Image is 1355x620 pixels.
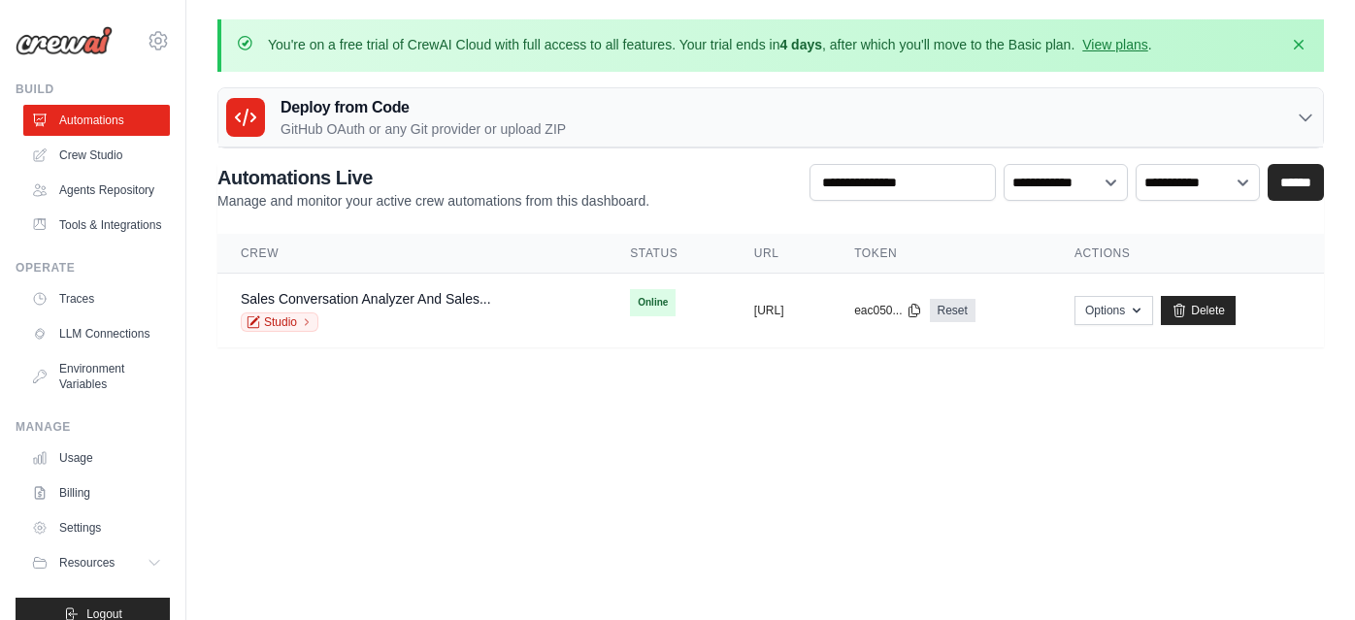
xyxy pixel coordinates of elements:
[241,291,491,307] a: Sales Conversation Analyzer And Sales...
[217,164,649,191] h2: Automations Live
[23,175,170,206] a: Agents Repository
[217,191,649,211] p: Manage and monitor your active crew automations from this dashboard.
[281,96,566,119] h3: Deploy from Code
[23,283,170,314] a: Traces
[23,442,170,473] a: Usage
[731,234,831,274] th: URL
[16,26,113,55] img: Logo
[217,234,607,274] th: Crew
[630,289,676,316] span: Online
[23,210,170,241] a: Tools & Integrations
[23,512,170,543] a: Settings
[779,37,822,52] strong: 4 days
[16,82,170,97] div: Build
[281,119,566,139] p: GitHub OAuth or any Git provider or upload ZIP
[854,303,921,318] button: eac050...
[241,312,318,332] a: Studio
[16,260,170,276] div: Operate
[23,477,170,508] a: Billing
[930,299,975,322] a: Reset
[23,318,170,349] a: LLM Connections
[1051,234,1324,274] th: Actions
[23,105,170,136] a: Automations
[1161,296,1236,325] a: Delete
[23,547,170,578] button: Resources
[23,353,170,400] a: Environment Variables
[268,35,1152,54] p: You're on a free trial of CrewAI Cloud with full access to all features. Your trial ends in , aft...
[831,234,1051,274] th: Token
[1074,296,1153,325] button: Options
[23,140,170,171] a: Crew Studio
[607,234,731,274] th: Status
[59,555,115,571] span: Resources
[16,419,170,435] div: Manage
[1082,37,1147,52] a: View plans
